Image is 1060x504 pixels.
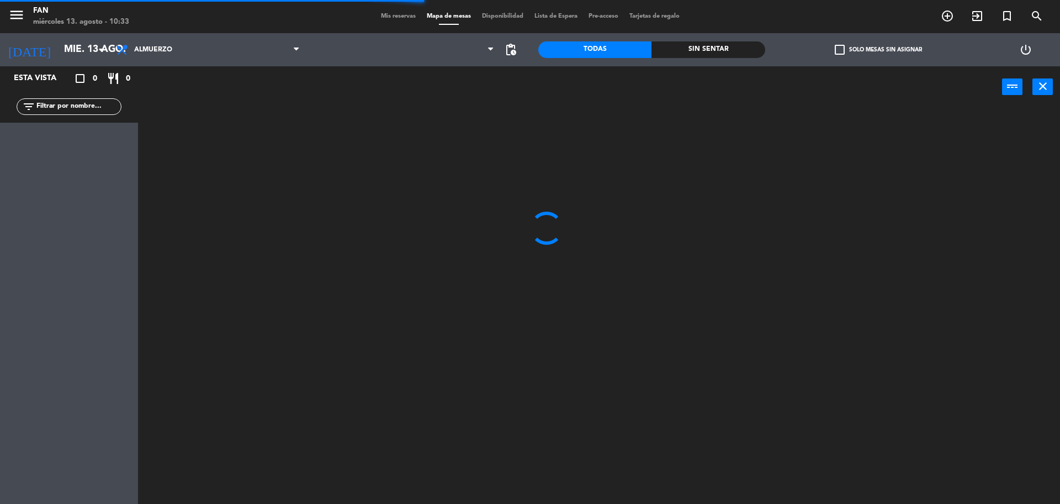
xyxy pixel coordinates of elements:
i: crop_square [73,72,87,85]
i: menu [8,7,25,23]
div: Fan [33,6,129,17]
span: 0 [126,72,130,85]
i: power_input [1006,80,1019,93]
button: close [1032,78,1053,95]
span: Mis reservas [375,13,421,19]
span: Almuerzo [134,46,172,54]
span: check_box_outline_blank [835,45,845,55]
i: filter_list [22,100,35,113]
span: Disponibilidad [476,13,529,19]
i: search [1030,9,1043,23]
input: Filtrar por nombre... [35,101,121,113]
div: miércoles 13. agosto - 10:33 [33,17,129,28]
button: power_input [1002,78,1022,95]
span: Pre-acceso [583,13,624,19]
i: add_circle_outline [941,9,954,23]
i: exit_to_app [971,9,984,23]
div: Todas [538,41,651,58]
i: restaurant [107,72,120,85]
span: pending_actions [504,43,517,56]
span: Tarjetas de regalo [624,13,685,19]
i: power_settings_new [1019,43,1032,56]
span: Mapa de mesas [421,13,476,19]
div: Sin sentar [651,41,765,58]
i: arrow_drop_down [94,43,108,56]
i: turned_in_not [1000,9,1014,23]
label: Solo mesas sin asignar [835,45,922,55]
span: Lista de Espera [529,13,583,19]
span: 0 [93,72,97,85]
i: close [1036,80,1050,93]
div: Esta vista [6,72,79,85]
button: menu [8,7,25,27]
